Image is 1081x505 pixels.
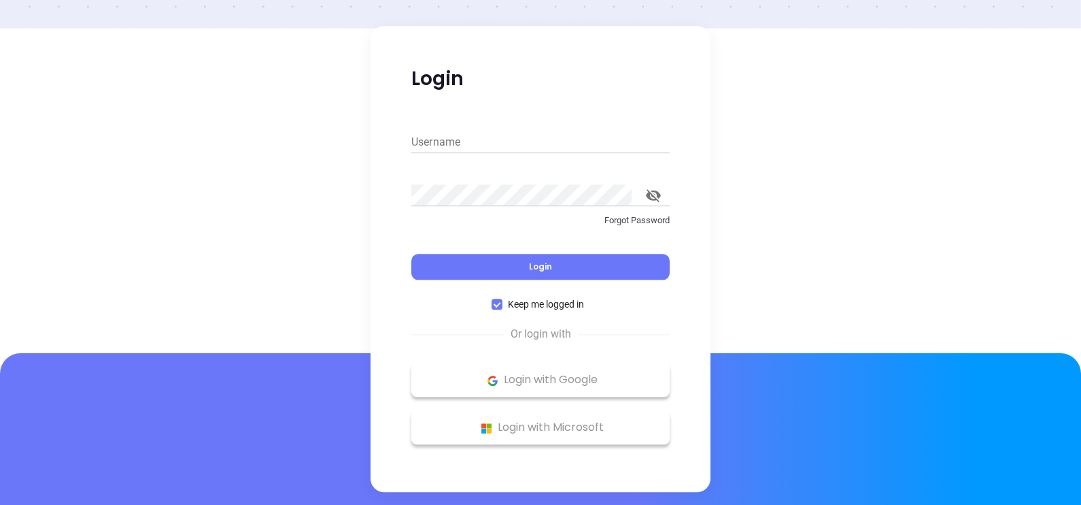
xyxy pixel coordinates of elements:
p: Login with Microsoft [418,418,663,438]
button: Login [411,255,670,280]
span: Keep me logged in [502,297,589,312]
p: Forgot Password [411,214,670,227]
button: Google Logo Login with Google [411,363,670,397]
span: Or login with [504,327,578,343]
img: Microsoft Logo [478,420,495,437]
a: Forgot Password [411,214,670,238]
img: Google Logo [484,372,501,389]
p: Login with Google [418,370,663,391]
span: Login [529,261,552,273]
button: toggle password visibility [637,179,670,212]
button: Microsoft Logo Login with Microsoft [411,411,670,445]
p: Login [411,67,670,91]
